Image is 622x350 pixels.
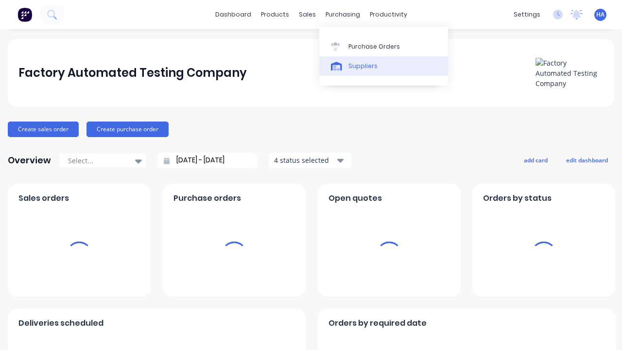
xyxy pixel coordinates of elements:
[321,7,365,22] div: purchasing
[328,317,427,329] span: Orders by required date
[256,7,294,22] div: products
[319,36,448,56] a: Purchase Orders
[18,192,69,204] span: Sales orders
[17,7,32,22] img: Factory
[365,7,412,22] div: productivity
[596,10,605,19] span: HA
[173,192,241,204] span: Purchase orders
[348,62,378,70] div: Suppliers
[86,122,169,137] button: Create purchase order
[8,151,51,170] div: Overview
[18,63,247,83] div: Factory Automated Testing Company
[518,154,554,166] button: add card
[210,7,256,22] a: dashboard
[560,154,614,166] button: edit dashboard
[274,155,335,165] div: 4 status selected
[18,317,104,329] span: Deliveries scheduled
[328,192,382,204] span: Open quotes
[536,58,604,88] img: Factory Automated Testing Company
[509,7,545,22] div: settings
[8,122,79,137] button: Create sales order
[319,56,448,76] a: Suppliers
[294,7,321,22] div: sales
[483,192,552,204] span: Orders by status
[269,153,351,168] button: 4 status selected
[348,42,400,51] div: Purchase Orders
